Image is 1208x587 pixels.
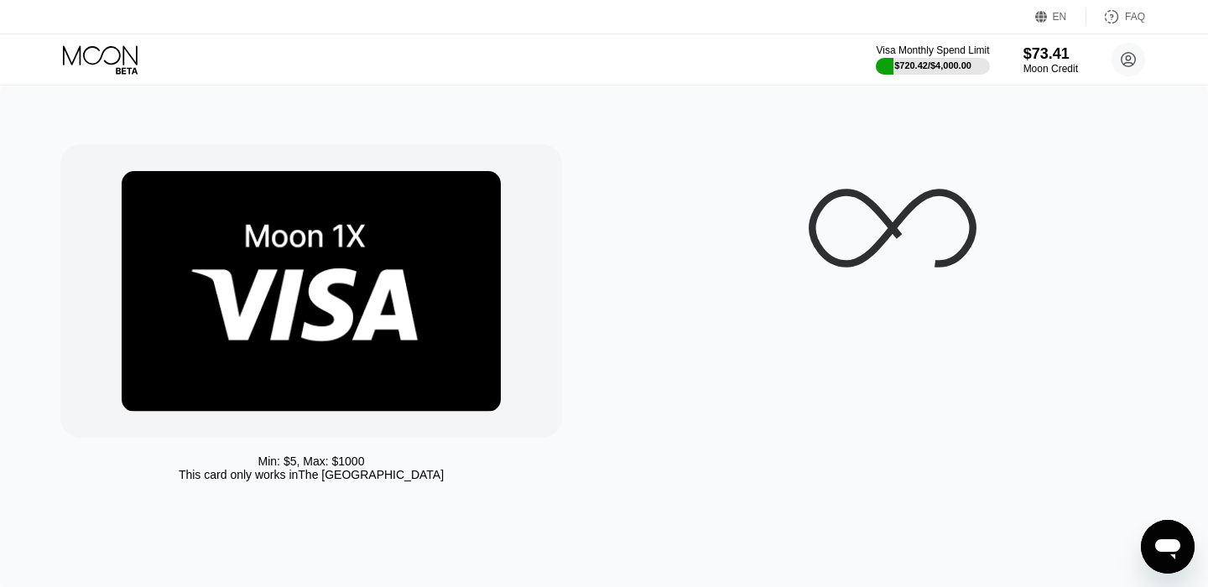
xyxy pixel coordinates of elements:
div: Moon Credit [1023,63,1078,75]
div: Visa Monthly Spend Limit$720.42/$4,000.00 [876,44,989,75]
div: EN [1053,11,1067,23]
iframe: Button to launch messaging window [1141,520,1195,574]
div: $720.42 / $4,000.00 [894,60,971,70]
div: $73.41 [1023,45,1078,63]
div: EN [1035,8,1086,25]
div: FAQ [1125,11,1145,23]
div: FAQ [1086,8,1145,25]
div: Min: $ 5 , Max: $ 1000 [258,455,365,468]
div: $73.41Moon Credit [1023,45,1078,75]
div: Visa Monthly Spend Limit [876,44,989,56]
div: This card only works in The [GEOGRAPHIC_DATA] [179,468,444,481]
